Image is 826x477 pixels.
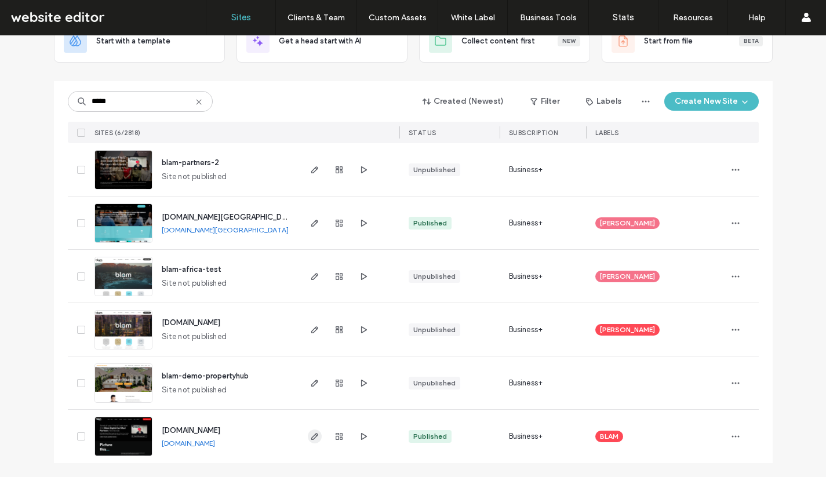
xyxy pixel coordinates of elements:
div: Unpublished [413,325,456,335]
span: Business+ [509,217,543,229]
label: Help [748,13,766,23]
button: Create New Site [664,92,759,111]
span: STATUS [409,129,436,137]
span: SUBSCRIPTION [509,129,558,137]
span: Business+ [509,431,543,442]
div: New [558,36,580,46]
label: Sites [231,12,251,23]
span: Get a head start with AI [279,35,361,47]
span: [PERSON_NAME] [600,218,655,228]
a: [DOMAIN_NAME][GEOGRAPHIC_DATA] [162,213,298,221]
button: Created (Newest) [413,92,514,111]
label: Business Tools [520,13,577,23]
div: Collect content firstNew [419,20,590,63]
span: SITES (6/2818) [94,129,141,137]
a: blam-partners-2 [162,158,219,167]
a: blam-demo-propertyhub [162,372,249,380]
span: [PERSON_NAME] [600,325,655,335]
span: Business+ [509,324,543,336]
span: Business+ [509,271,543,282]
a: [DOMAIN_NAME] [162,318,220,327]
div: Published [413,218,447,228]
span: Site not published [162,171,227,183]
span: Site not published [162,331,227,343]
label: Custom Assets [369,13,427,23]
div: Unpublished [413,378,456,388]
span: Business+ [509,164,543,176]
button: Labels [576,92,632,111]
span: Business+ [509,377,543,389]
div: Unpublished [413,271,456,282]
a: [DOMAIN_NAME][GEOGRAPHIC_DATA] [162,225,289,234]
label: Resources [673,13,713,23]
label: Clients & Team [288,13,345,23]
a: blam-africa-test [162,265,221,274]
div: Get a head start with AI [236,20,407,63]
div: Start from fileBeta [602,20,773,63]
div: Published [413,431,447,442]
span: Site not published [162,384,227,396]
span: Collect content first [461,35,535,47]
a: [DOMAIN_NAME] [162,426,220,435]
button: Filter [519,92,571,111]
a: [DOMAIN_NAME] [162,439,215,447]
span: Start from file [644,35,693,47]
span: Site not published [162,278,227,289]
span: [PERSON_NAME] [600,271,655,282]
label: Stats [613,12,634,23]
div: Beta [739,36,763,46]
span: Start with a template [96,35,170,47]
label: White Label [451,13,495,23]
span: LABELS [595,129,619,137]
span: BLAM [600,431,618,442]
span: Help [27,8,50,19]
div: Start with a template [54,20,225,63]
div: Unpublished [413,165,456,175]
